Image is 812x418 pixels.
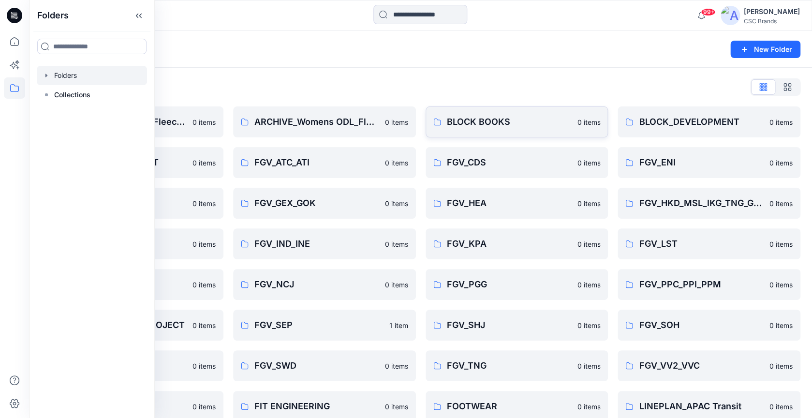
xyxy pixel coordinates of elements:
[769,402,793,412] p: 0 items
[447,115,572,129] p: BLOCK BOOKS
[426,269,608,300] a: FGV_PGG0 items
[639,115,764,129] p: BLOCK_DEVELOPMENT
[233,147,416,178] a: FGV_ATC_ATI0 items
[577,402,600,412] p: 0 items
[233,269,416,300] a: FGV_NCJ0 items
[192,198,216,209] p: 0 items
[577,361,600,371] p: 0 items
[639,196,764,210] p: FGV_HKD_MSL_IKG_TNG_GJ2_HAL
[447,359,572,373] p: FGV_TNG
[233,106,416,137] a: ARCHIVE_Womens ODL_Fleece_Etc0 items
[769,280,793,290] p: 0 items
[447,156,572,169] p: FGV_CDS
[385,280,408,290] p: 0 items
[639,359,764,373] p: FGV_VV2_VVC
[769,158,793,168] p: 0 items
[769,198,793,209] p: 0 items
[769,239,793,249] p: 0 items
[447,278,572,291] p: FGV_PGG
[254,318,384,332] p: FGV_SEP
[447,400,572,413] p: FOOTWEAR
[233,188,416,219] a: FGV_GEX_GOK0 items
[233,310,416,341] a: FGV_SEP1 item
[192,158,216,168] p: 0 items
[618,147,800,178] a: FGV_ENI0 items
[254,278,379,291] p: FGV_NCJ
[254,400,379,413] p: FIT ENGINEERING
[426,188,608,219] a: FGV_HEA0 items
[639,156,764,169] p: FGV_ENI
[618,269,800,300] a: FGV_PPC_PPI_PPM0 items
[254,156,379,169] p: FGV_ATC_ATI
[577,280,600,290] p: 0 items
[769,320,793,330] p: 0 items
[577,239,600,249] p: 0 items
[577,158,600,168] p: 0 items
[385,402,408,412] p: 0 items
[254,196,379,210] p: FGV_GEX_GOK
[385,239,408,249] p: 0 items
[618,350,800,381] a: FGV_VV2_VVC0 items
[769,117,793,127] p: 0 items
[721,6,740,25] img: avatar
[577,320,600,330] p: 0 items
[447,237,572,251] p: FGV_KPA
[577,198,600,209] p: 0 items
[618,310,800,341] a: FGV_SOH0 items
[769,361,793,371] p: 0 items
[639,278,764,291] p: FGV_PPC_PPI_PPM
[192,361,216,371] p: 0 items
[192,402,216,412] p: 0 items
[426,147,608,178] a: FGV_CDS0 items
[730,41,800,58] button: New Folder
[426,106,608,137] a: BLOCK BOOKS0 items
[385,117,408,127] p: 0 items
[639,318,764,332] p: FGV_SOH
[192,280,216,290] p: 0 items
[192,320,216,330] p: 0 items
[639,237,764,251] p: FGV_LST
[744,17,800,25] div: CSC Brands
[385,361,408,371] p: 0 items
[389,320,408,330] p: 1 item
[54,89,90,101] p: Collections
[254,237,379,251] p: FGV_IND_INE
[577,117,600,127] p: 0 items
[192,117,216,127] p: 0 items
[233,228,416,259] a: FGV_IND_INE0 items
[744,6,800,17] div: [PERSON_NAME]
[192,239,216,249] p: 0 items
[254,359,379,373] p: FGV_SWD
[618,188,800,219] a: FGV_HKD_MSL_IKG_TNG_GJ2_HAL0 items
[385,158,408,168] p: 0 items
[385,198,408,209] p: 0 items
[639,400,764,413] p: LINEPLAN_APAC Transit
[254,115,379,129] p: ARCHIVE_Womens ODL_Fleece_Etc
[618,106,800,137] a: BLOCK_DEVELOPMENT0 items
[233,350,416,381] a: FGV_SWD0 items
[701,8,715,16] span: 99+
[447,318,572,332] p: FGV_SHJ
[426,310,608,341] a: FGV_SHJ0 items
[447,196,572,210] p: FGV_HEA
[618,228,800,259] a: FGV_LST0 items
[426,228,608,259] a: FGV_KPA0 items
[426,350,608,381] a: FGV_TNG0 items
